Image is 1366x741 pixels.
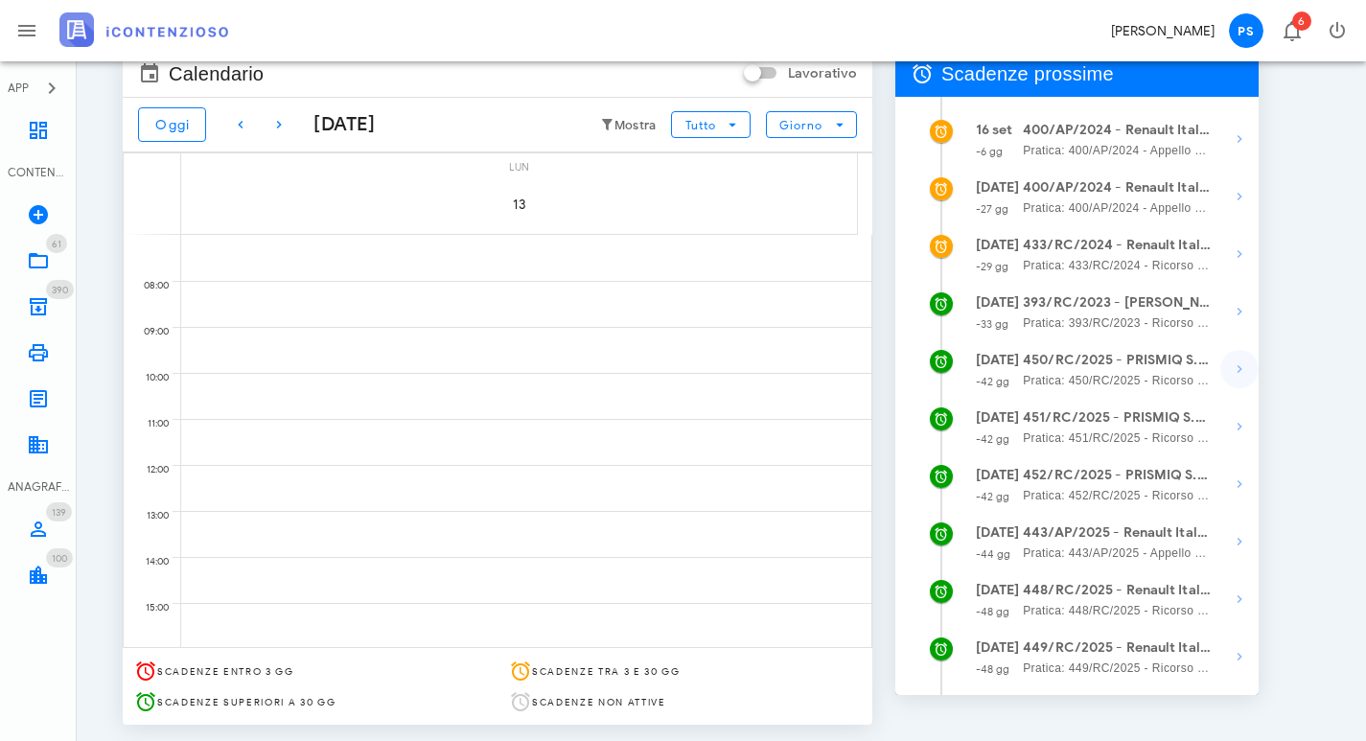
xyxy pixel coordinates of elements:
strong: 400/AP/2024 - Renault Italia Spa - Depositare Documenti per Udienza [1023,120,1212,141]
button: Giorno [766,111,857,138]
button: Mostra dettagli [1220,580,1259,618]
strong: [DATE] [976,524,1020,541]
button: Mostra dettagli [1220,292,1259,331]
small: -6 gg [976,145,1004,158]
button: Mostra dettagli [1220,177,1259,216]
div: 14:00 [124,551,173,572]
button: PS [1222,8,1268,54]
div: 16:00 [124,643,173,664]
span: Pratica: 400/AP/2024 - Appello contro Agenzia Delle Entrate Riscossione Provincia Di [GEOGRAPHIC_... [1023,198,1212,218]
div: 09:00 [124,321,173,342]
strong: [DATE] [976,409,1020,426]
span: Pratica: 451/RC/2025 - Ricorso contro Agenzia Delle Entrate Direzione Provinciale II Di Roma [1023,428,1212,448]
strong: [DATE] [976,639,1020,656]
button: Mostra dettagli [1220,235,1259,273]
div: 11:00 [124,413,173,434]
button: Mostra dettagli [1220,637,1259,676]
span: Pratica: 400/AP/2024 - Appello contro Agenzia Delle Entrate Riscossione Provincia Di [GEOGRAPHIC_... [1023,141,1212,160]
span: Pratica: 452/RC/2025 - Ricorso contro Agenzia Delle Entrate Direzione Provinciale II Di Roma [1023,486,1212,505]
strong: [DATE] [976,294,1020,311]
div: 10:00 [124,367,173,388]
strong: [DATE] [976,467,1020,483]
small: -42 gg [976,490,1010,503]
button: Mostra dettagli [1220,407,1259,446]
strong: 452/RC/2025 - PRISMIQ S.R.L. - Inviare Ricorso [1023,465,1212,486]
span: Tutto [684,118,716,132]
strong: 449/RC/2025 - Renault Italia Spa - In attesa della Costituzione in Giudizio controparte [1023,637,1212,659]
button: Mostra dettagli [1220,120,1259,158]
img: logo-text-2x.png [59,12,228,47]
span: Scadenze prossime [941,58,1114,89]
strong: 443/AP/2025 - Renault Italia Spa - Inviare Appello [1023,522,1212,544]
span: Pratica: 448/RC/2025 - Ricorso contro Agenzia Delle Entrate Riscossione Provincia Di [GEOGRAPHIC_... [1023,601,1212,620]
small: -33 gg [976,317,1009,331]
div: 08:00 [124,275,173,296]
strong: [DATE] [976,352,1020,368]
span: 390 [52,284,68,296]
span: Scadenze entro 3 gg [157,665,294,678]
small: -29 gg [976,260,1009,273]
span: Oggi [154,117,190,133]
span: Distintivo [46,502,72,521]
small: -44 gg [976,547,1011,561]
span: Scadenze non attive [532,696,666,708]
small: -48 gg [976,605,1010,618]
div: 15:00 [124,597,173,618]
strong: [DATE] [976,582,1020,598]
strong: 451/RC/2025 - PRISMIQ S.R.L. - Inviare Ricorso [1023,407,1212,428]
small: -48 gg [976,662,1010,676]
span: Distintivo [46,234,67,253]
small: -27 gg [976,202,1009,216]
span: 100 [52,552,67,565]
span: Scadenze tra 3 e 30 gg [532,665,681,678]
span: Distintivo [46,280,74,299]
strong: [DATE] [976,237,1020,253]
div: [PERSON_NAME] [1111,21,1215,41]
div: ANAGRAFICA [8,478,69,496]
span: Giorno [778,118,823,132]
small: -42 gg [976,432,1010,446]
span: Distintivo [1292,12,1311,31]
button: Mostra dettagli [1220,350,1259,388]
button: Tutto [671,111,750,138]
span: Calendario [169,58,264,89]
button: Oggi [138,107,206,142]
div: lun [181,153,857,177]
span: PS [1229,13,1263,48]
div: CONTENZIOSO [8,164,69,181]
strong: 393/RC/2023 - [PERSON_NAME] - Impugnare la Decisione del Giudice (Parz. Favorevole) [1023,292,1212,313]
span: Scadenze superiori a 30 gg [157,696,336,708]
div: 13:00 [124,505,173,526]
button: Mostra dettagli [1220,522,1259,561]
label: Lavorativo [788,64,857,83]
strong: 433/RC/2024 - Renault Italia Spa - Depositare Documenti per Udienza [1023,235,1212,256]
span: Pratica: 433/RC/2024 - Ricorso contro Agenzia Entrate DIrezione Provinciale 3 - Roma 4 (Udienza) [1023,256,1212,275]
span: Pratica: 443/AP/2025 - Appello contro Agenzia Delle Entrate Riscossione Provincia Di [GEOGRAPHIC_... [1023,544,1212,563]
button: Mostra dettagli [1220,465,1259,503]
span: Pratica: 393/RC/2023 - Ricorso contro Dipartimento Risorse Economiche Comune Di Roma Capitale, Ae... [1023,313,1212,333]
strong: 400/AP/2024 - Renault Italia Spa - Presentarsi in Udienza [1023,177,1212,198]
div: 12:00 [124,459,173,480]
span: Pratica: 450/RC/2025 - Ricorso contro Agenzia Delle Entrate Direzione Provinciale II Di Roma [1023,371,1212,390]
strong: 448/RC/2025 - Renault Italia Spa - In attesa della Costituzione in [GEOGRAPHIC_DATA] controparte [1023,580,1212,601]
small: -42 gg [976,375,1010,388]
span: 13 [493,197,546,213]
small: Mostra [614,118,657,133]
span: Distintivo [46,548,73,567]
strong: 16 set [976,122,1013,138]
button: 13 [493,177,546,231]
span: Pratica: 449/RC/2025 - Ricorso contro Agenzia Delle Entrate Riscossione Provincia Di [GEOGRAPHIC_... [1023,659,1212,678]
strong: 450/RC/2025 - PRISMIQ S.R.L. - Inviare Ricorso [1023,350,1212,371]
button: Distintivo [1268,8,1314,54]
div: [DATE] [298,110,375,139]
span: 61 [52,238,61,250]
span: 139 [52,506,66,519]
strong: [DATE] [976,179,1020,196]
